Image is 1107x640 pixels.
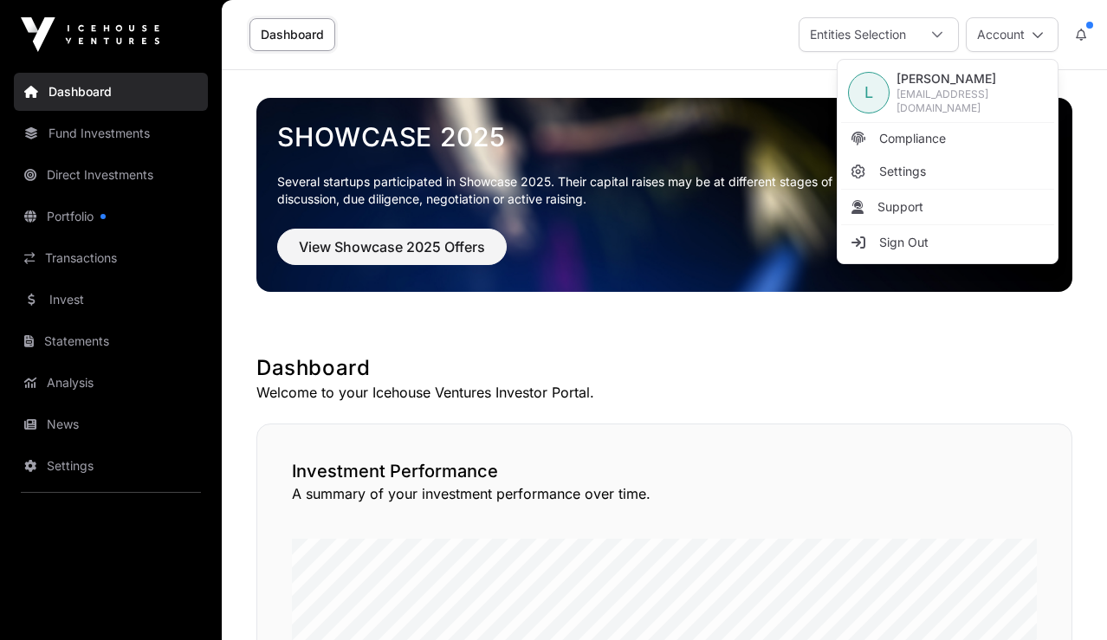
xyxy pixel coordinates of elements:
span: [EMAIL_ADDRESS][DOMAIN_NAME] [897,87,1047,115]
img: Icehouse Ventures Logo [21,17,159,52]
p: Several startups participated in Showcase 2025. Their capital raises may be at different stages o... [277,173,859,208]
a: Compliance [841,123,1054,154]
span: Support [877,198,923,216]
a: Statements [14,322,208,360]
h2: Investment Performance [292,459,1037,483]
img: Showcase 2025 [256,98,1072,292]
span: Settings [879,163,926,180]
a: Analysis [14,364,208,402]
a: Transactions [14,239,208,277]
a: Direct Investments [14,156,208,194]
button: Account [966,17,1058,52]
button: View Showcase 2025 Offers [277,229,507,265]
li: Support [841,191,1054,223]
li: Sign Out [841,227,1054,258]
h1: Dashboard [256,354,1072,382]
span: [PERSON_NAME] [897,70,1047,87]
a: Showcase 2025 [277,121,1052,152]
span: Compliance [879,130,946,147]
a: Portfolio [14,197,208,236]
a: Dashboard [249,18,335,51]
a: Fund Investments [14,114,208,152]
span: View Showcase 2025 Offers [299,236,485,257]
p: Welcome to your Icehouse Ventures Investor Portal. [256,382,1072,403]
a: View Showcase 2025 Offers [277,246,507,263]
div: Entities Selection [799,18,916,51]
span: L [864,81,873,105]
a: Dashboard [14,73,208,111]
a: Invest [14,281,208,319]
a: Settings [841,156,1054,187]
span: Sign Out [879,234,929,251]
a: Settings [14,447,208,485]
a: News [14,405,208,443]
p: A summary of your investment performance over time. [292,483,1037,504]
iframe: Chat Widget [1020,557,1107,640]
